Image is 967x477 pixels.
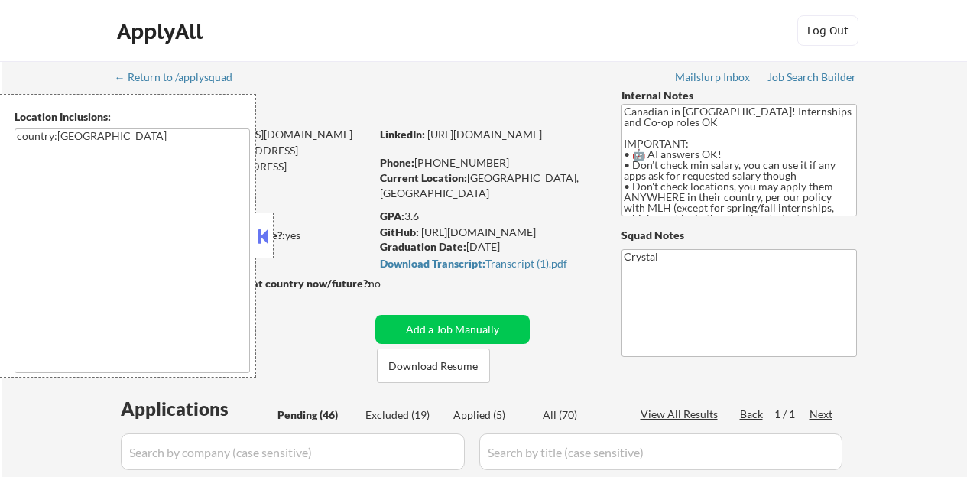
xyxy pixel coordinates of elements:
div: Mailslurp Inbox [675,72,751,83]
strong: Download Transcript: [380,257,485,270]
div: ← Return to /applysquad [115,72,247,83]
div: Excluded (19) [365,407,442,423]
div: Applied (5) [453,407,530,423]
strong: GPA: [380,209,404,222]
div: All (70) [543,407,619,423]
div: Job Search Builder [767,72,857,83]
div: no [368,276,412,291]
a: ← Return to /applysquad [115,71,247,86]
strong: LinkedIn: [380,128,425,141]
a: [URL][DOMAIN_NAME] [421,226,536,238]
div: [GEOGRAPHIC_DATA], [GEOGRAPHIC_DATA] [380,170,596,200]
div: [PHONE_NUMBER] [380,155,596,170]
a: Mailslurp Inbox [675,71,751,86]
button: Download Resume [377,349,490,383]
strong: Phone: [380,156,414,169]
div: 3.6 [380,209,599,224]
div: Location Inclusions: [15,109,250,125]
button: Log Out [797,15,858,46]
div: Transcript (1).pdf [380,258,592,269]
strong: Graduation Date: [380,240,466,253]
input: Search by company (case sensitive) [121,433,465,470]
button: Add a Job Manually [375,315,530,344]
div: Internal Notes [621,88,857,103]
div: Pending (46) [277,407,354,423]
div: Squad Notes [621,228,857,243]
a: Download Transcript:Transcript (1).pdf [380,258,592,273]
a: [URL][DOMAIN_NAME] [427,128,542,141]
div: Next [810,407,834,422]
div: Back [740,407,764,422]
strong: Current Location: [380,171,467,184]
strong: GitHub: [380,226,419,238]
div: Applications [121,400,272,418]
input: Search by title (case sensitive) [479,433,842,470]
div: View All Results [641,407,722,422]
div: [DATE] [380,239,596,255]
div: ApplyAll [117,18,207,44]
a: Job Search Builder [767,71,857,86]
div: 1 / 1 [774,407,810,422]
